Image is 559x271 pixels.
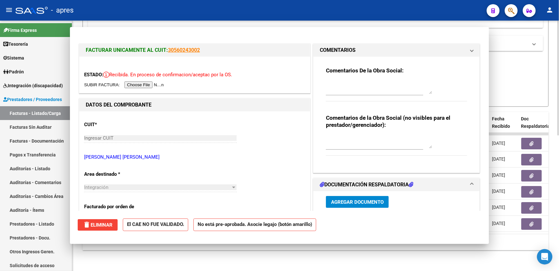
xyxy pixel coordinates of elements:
p: Area destinado * [84,171,151,178]
strong: No está pre-aprobada. Asocie legajo (botón amarillo) [193,219,316,231]
div: Open Intercom Messenger [537,249,553,265]
strong: DATOS DEL COMPROBANTE [86,102,152,108]
h1: DOCUMENTACIÓN RESPALDATORIA [320,181,413,189]
p: [PERSON_NAME] [PERSON_NAME] [84,154,305,161]
span: [DATE] [492,221,505,226]
span: Agregar Documento [331,199,384,205]
span: Prestadores / Proveedores [3,96,62,103]
h1: COMENTARIOS [320,46,356,54]
datatable-header-cell: Fecha Recibido [490,112,519,140]
span: Sistema [3,54,24,61]
span: Firma Express [3,27,37,34]
strong: Comentarios de la Obra Social (no visibles para el prestador/gerenciador): [326,115,450,128]
mat-icon: menu [5,6,13,14]
p: Facturado por orden de [84,203,151,210]
p: CUIT [84,121,151,128]
strong: Comentarios De la Obra Social: [326,67,404,74]
span: Eliminar [83,222,113,228]
span: [DATE] [492,205,505,210]
strong: El CAE NO FUE VALIDADO. [123,219,188,231]
button: Eliminar [78,219,118,231]
span: Recibida. En proceso de confirmacion/aceptac por la OS. [103,72,232,78]
mat-expansion-panel-header: COMENTARIOS [313,44,480,57]
mat-icon: delete [83,221,91,229]
span: FACTURAR UNICAMENTE AL CUIT: [86,47,168,53]
span: [DATE] [492,173,505,178]
span: Integración (discapacidad) [3,82,63,89]
span: Integración [84,184,108,190]
span: [DATE] [492,141,505,146]
span: Doc Respaldatoria [521,116,550,129]
mat-expansion-panel-header: DOCUMENTACIÓN RESPALDATORIA [313,178,480,191]
datatable-header-cell: Doc Respaldatoria [519,112,557,140]
span: ESTADO: [84,72,103,78]
mat-icon: person [546,6,554,14]
span: [DATE] [492,189,505,194]
span: [DATE] [492,157,505,162]
span: - apres [51,3,74,17]
div: COMENTARIOS [313,57,480,173]
button: Agregar Documento [326,196,389,208]
span: Tesorería [3,41,28,48]
a: 30560243002 [168,47,200,53]
span: Fecha Recibido [492,116,510,129]
span: Padrón [3,68,24,75]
